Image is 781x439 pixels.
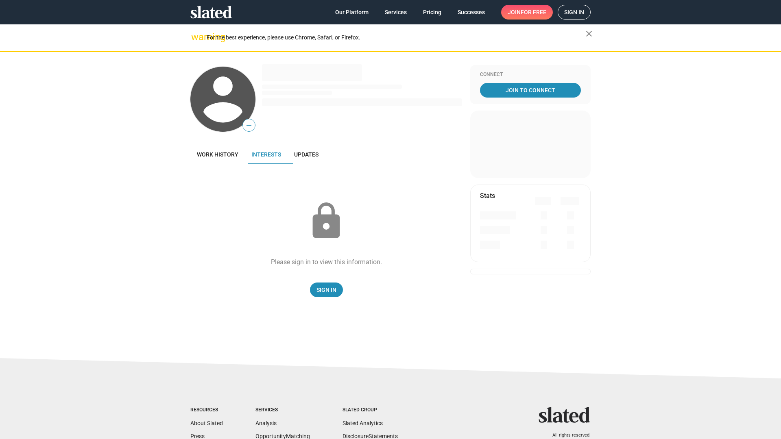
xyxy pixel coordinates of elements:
[417,5,448,20] a: Pricing
[584,29,594,39] mat-icon: close
[378,5,413,20] a: Services
[480,72,581,78] div: Connect
[482,83,579,98] span: Join To Connect
[243,120,255,131] span: —
[329,5,375,20] a: Our Platform
[255,407,310,413] div: Services
[480,191,495,200] mat-card-title: Stats
[207,32,586,43] div: For the best experience, please use Chrome, Safari, or Firefox.
[558,5,591,20] a: Sign in
[335,5,369,20] span: Our Platform
[190,407,223,413] div: Resources
[306,201,347,241] mat-icon: lock
[190,420,223,426] a: About Slated
[343,407,398,413] div: Slated Group
[521,5,546,20] span: for free
[294,151,319,158] span: Updates
[458,5,485,20] span: Successes
[501,5,553,20] a: Joinfor free
[255,420,277,426] a: Analysis
[191,32,201,42] mat-icon: warning
[316,283,336,297] span: Sign In
[245,145,288,164] a: Interests
[564,5,584,19] span: Sign in
[451,5,491,20] a: Successes
[385,5,407,20] span: Services
[343,420,383,426] a: Slated Analytics
[271,258,382,266] div: Please sign in to view this information.
[480,83,581,98] a: Join To Connect
[288,145,325,164] a: Updates
[197,151,238,158] span: Work history
[310,283,343,297] a: Sign In
[190,145,245,164] a: Work history
[423,5,441,20] span: Pricing
[508,5,546,20] span: Join
[251,151,281,158] span: Interests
